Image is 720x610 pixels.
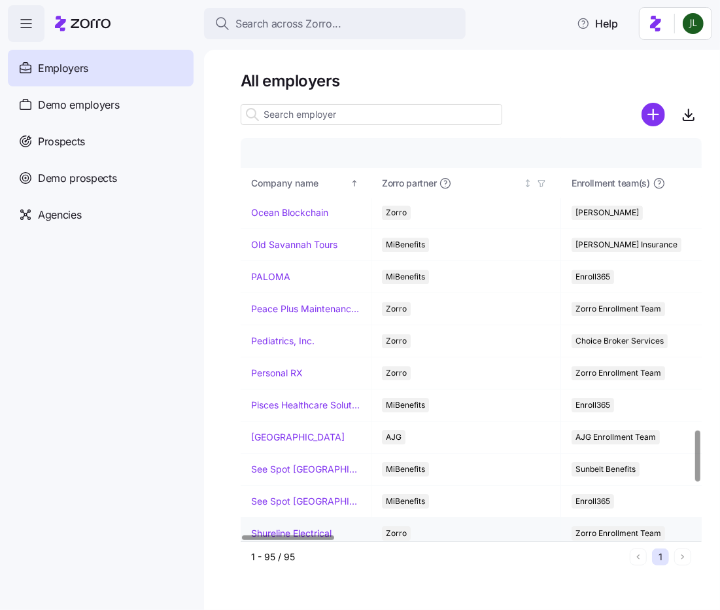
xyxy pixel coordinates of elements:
[251,431,345,444] a: [GEOGRAPHIC_DATA]
[251,302,360,315] a: Peace Plus Maintenance Corp
[386,526,407,541] span: Zorro
[575,238,677,252] span: [PERSON_NAME] Insurance
[8,196,194,233] a: Agencies
[683,13,704,34] img: d9b9d5af0451fe2f8c405234d2cf2198
[575,302,661,316] span: Zorro Enrollment Team
[251,270,290,283] a: PALOMA
[251,238,337,251] a: Old Savannah Tours
[251,399,360,412] a: Pisces Healthcare Solutions
[38,97,120,113] span: Demo employers
[241,104,502,125] input: Search employer
[241,168,371,198] th: Company nameSorted ascending
[251,463,360,476] a: See Spot [GEOGRAPHIC_DATA]
[386,494,425,509] span: MiBenefits
[575,206,639,220] span: [PERSON_NAME]
[575,334,664,348] span: Choice Broker Services
[251,495,360,508] a: See Spot [GEOGRAPHIC_DATA]
[38,60,88,77] span: Employers
[386,206,407,220] span: Zorro
[575,430,656,444] span: AJG Enrollment Team
[523,179,532,188] div: Not sorted
[575,462,636,476] span: Sunbelt Benefits
[251,334,315,348] a: Pediatrics, Inc.
[630,548,647,565] button: Previous page
[371,168,561,198] th: Zorro partnerNot sorted
[642,103,665,126] svg: add icon
[251,550,625,564] div: 1 - 95 / 95
[386,366,407,380] span: Zorro
[235,16,341,32] span: Search across Zorro...
[572,177,650,190] span: Enrollment team(s)
[386,270,425,284] span: MiBenefits
[386,334,407,348] span: Zorro
[674,548,691,565] button: Next page
[8,160,194,196] a: Demo prospects
[577,16,618,31] span: Help
[386,430,402,444] span: AJG
[251,206,328,219] a: Ocean Blockchain
[575,398,610,412] span: Enroll365
[575,366,661,380] span: Zorro Enrollment Team
[8,86,194,123] a: Demo employers
[652,548,669,565] button: 1
[38,170,117,187] span: Demo prospects
[251,527,332,540] a: Shureline Electrical
[38,207,81,223] span: Agencies
[8,123,194,160] a: Prospects
[382,177,436,190] span: Zorro partner
[575,526,661,541] span: Zorro Enrollment Team
[386,238,425,252] span: MiBenefits
[251,176,348,190] div: Company name
[566,10,628,37] button: Help
[204,8,466,39] button: Search across Zorro...
[386,398,425,412] span: MiBenefits
[575,494,610,509] span: Enroll365
[386,462,425,476] span: MiBenefits
[8,50,194,86] a: Employers
[251,367,303,380] a: Personal RX
[575,270,610,284] span: Enroll365
[386,302,407,316] span: Zorro
[241,71,702,91] h1: All employers
[38,134,85,150] span: Prospects
[350,179,359,188] div: Sorted ascending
